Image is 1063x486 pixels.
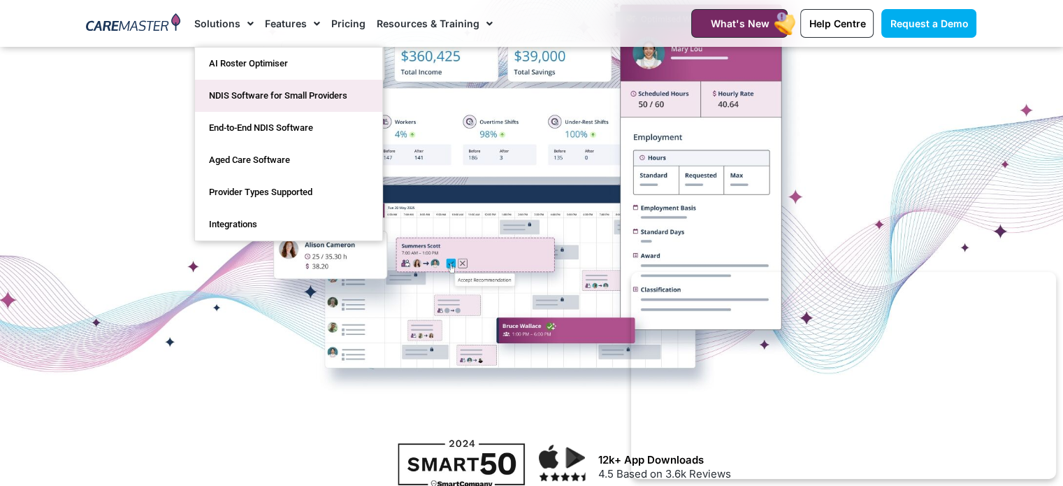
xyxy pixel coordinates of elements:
p: 4.5 Based on 3.6k Reviews [598,466,969,483]
a: Help Centre [800,9,874,38]
img: CareMaster Logo [86,13,180,34]
span: Request a Demo [890,17,968,29]
a: AI Roster Optimiser [195,48,382,80]
span: What's New [710,17,769,29]
a: Aged Care Software [195,144,382,176]
a: End-to-End NDIS Software [195,112,382,144]
a: Provider Types Supported [195,176,382,208]
a: Request a Demo [881,9,976,38]
a: What's New [691,9,788,38]
ul: Solutions [194,47,383,241]
iframe: Popup CTA [631,272,1056,479]
a: NDIS Software for Small Providers [195,80,382,112]
h3: 12k+ App Downloads [598,454,969,466]
a: Integrations [195,208,382,241]
span: Help Centre [809,17,865,29]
